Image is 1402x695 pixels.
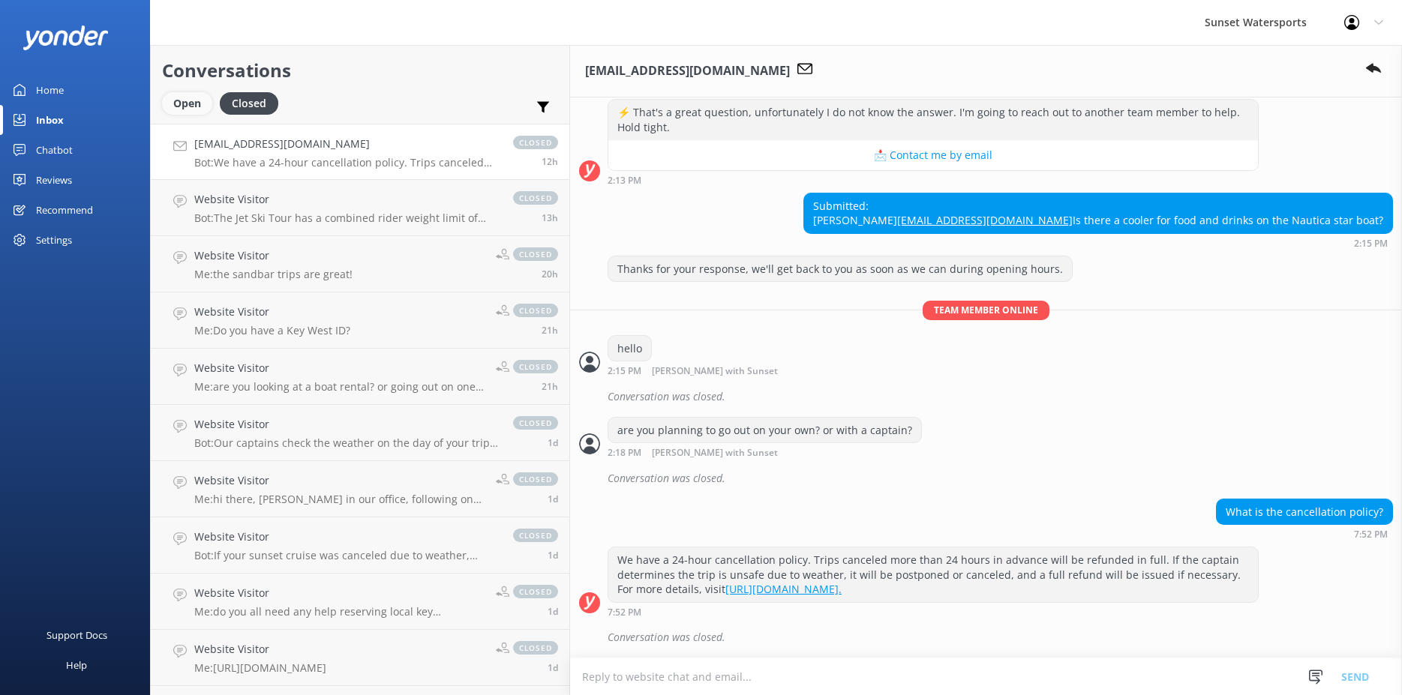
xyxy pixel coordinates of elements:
[513,136,558,149] span: closed
[194,529,498,545] h4: Website Visitor
[608,176,641,185] strong: 2:13 PM
[194,416,498,433] h4: Website Visitor
[36,105,64,135] div: Inbox
[548,661,558,674] span: Sep 12 2025 02:10pm (UTC -05:00) America/Cancun
[804,193,1392,233] div: Submitted: [PERSON_NAME] Is there a cooler for food and drinks on the Nautica star boat?
[548,549,558,562] span: Sep 12 2025 05:52pm (UTC -05:00) America/Cancun
[36,195,93,225] div: Recommend
[652,448,778,458] span: [PERSON_NAME] with Sunset
[608,256,1072,282] div: Thanks for your response, we'll get back to you as soon as we can during opening hours.
[608,447,922,458] div: Sep 13 2025 01:18pm (UTC -05:00) America/Cancun
[194,380,485,394] p: Me: are you looking at a boat rental? or going out on one of our excursions?
[513,585,558,598] span: closed
[23,25,109,50] img: yonder-white-logo.png
[1217,499,1392,525] div: What is the cancellation policy?
[194,436,498,450] p: Bot: Our captains check the weather on the day of your trip. If conditions are unsafe, the trip w...
[608,418,921,443] div: are you planning to go out on your own? or with a captain?
[579,384,1393,409] div: 2025-09-13T18:16:30.711
[194,661,326,675] p: Me: [URL][DOMAIN_NAME]
[608,625,1393,650] div: Conversation was closed.
[194,211,498,225] p: Bot: The Jet Ski Tour has a combined rider weight limit of 500 lbs per jet ski. If you have any c...
[608,100,1258,139] div: ⚡ That's a great question, unfortunately I do not know the answer. I'm going to reach out to anot...
[513,529,558,542] span: closed
[1216,529,1393,539] div: Sep 13 2025 06:52pm (UTC -05:00) America/Cancun
[194,493,485,506] p: Me: hi there, [PERSON_NAME] in our office, following on from our chat bot - when are you going to...
[36,165,72,195] div: Reviews
[162,56,558,85] h2: Conversations
[513,191,558,205] span: closed
[542,268,558,280] span: Sep 13 2025 11:17am (UTC -05:00) America/Cancun
[220,94,286,111] a: Closed
[162,94,220,111] a: Open
[162,92,212,115] div: Open
[608,466,1393,491] div: Conversation was closed.
[513,416,558,430] span: closed
[542,380,558,393] span: Sep 13 2025 09:54am (UTC -05:00) America/Cancun
[66,650,87,680] div: Help
[725,582,842,596] a: [URL][DOMAIN_NAME].
[513,641,558,655] span: closed
[47,620,107,650] div: Support Docs
[194,472,485,489] h4: Website Visitor
[803,238,1393,248] div: Sep 13 2025 01:15pm (UTC -05:00) America/Cancun
[608,365,827,376] div: Sep 13 2025 01:15pm (UTC -05:00) America/Cancun
[513,472,558,486] span: closed
[608,448,641,458] strong: 2:18 PM
[579,625,1393,650] div: 2025-09-14T00:06:41.810
[608,367,641,376] strong: 2:15 PM
[36,135,73,165] div: Chatbot
[548,605,558,618] span: Sep 12 2025 02:15pm (UTC -05:00) America/Cancun
[194,585,485,601] h4: Website Visitor
[1354,239,1388,248] strong: 2:15 PM
[194,605,485,619] p: Me: do you all need any help reserving local key [DEMOGRAPHIC_DATA] resident here to help
[151,405,569,461] a: Website VisitorBot:Our captains check the weather on the day of your trip. If conditions are unsa...
[151,461,569,517] a: Website VisitorMe:hi there, [PERSON_NAME] in our office, following on from our chat bot - when ar...
[542,324,558,337] span: Sep 13 2025 09:58am (UTC -05:00) America/Cancun
[542,155,558,168] span: Sep 13 2025 06:52pm (UTC -05:00) America/Cancun
[608,608,641,617] strong: 7:52 PM
[151,349,569,405] a: Website VisitorMe:are you looking at a boat rental? or going out on one of our excursions?closed21h
[513,360,558,373] span: closed
[513,247,558,261] span: closed
[194,268,353,281] p: Me: the sandbar trips are great!
[151,236,569,292] a: Website VisitorMe:the sandbar trips are great!closed20h
[608,175,1259,185] div: Sep 13 2025 01:13pm (UTC -05:00) America/Cancun
[608,547,1258,602] div: We have a 24-hour cancellation policy. Trips canceled more than 24 hours in advance will be refun...
[542,211,558,224] span: Sep 13 2025 05:53pm (UTC -05:00) America/Cancun
[220,92,278,115] div: Closed
[151,292,569,349] a: Website VisitorMe:Do you have a Key West ID?closed21h
[513,304,558,317] span: closed
[194,360,485,376] h4: Website Visitor
[1354,530,1388,539] strong: 7:52 PM
[923,301,1049,319] span: Team member online
[194,156,498,169] p: Bot: We have a 24-hour cancellation policy. Trips canceled more than 24 hours in advance will be ...
[194,549,498,562] p: Bot: If your sunset cruise was canceled due to weather, you'll receive a full refund. Just give o...
[151,124,569,180] a: [EMAIL_ADDRESS][DOMAIN_NAME]Bot:We have a 24-hour cancellation policy. Trips canceled more than 2...
[36,225,72,255] div: Settings
[897,213,1073,227] a: [EMAIL_ADDRESS][DOMAIN_NAME]
[194,304,350,320] h4: Website Visitor
[194,641,326,658] h4: Website Visitor
[151,630,569,686] a: Website VisitorMe:[URL][DOMAIN_NAME]closed1d
[608,607,1259,617] div: Sep 13 2025 06:52pm (UTC -05:00) America/Cancun
[548,493,558,505] span: Sep 12 2025 08:17pm (UTC -05:00) America/Cancun
[151,574,569,630] a: Website VisitorMe:do you all need any help reserving local key [DEMOGRAPHIC_DATA] resident here t...
[585,61,790,81] h3: [EMAIL_ADDRESS][DOMAIN_NAME]
[608,140,1258,170] button: 📩 Contact me by email
[194,136,498,152] h4: [EMAIL_ADDRESS][DOMAIN_NAME]
[194,324,350,337] p: Me: Do you have a Key West ID?
[194,191,498,208] h4: Website Visitor
[608,336,651,361] div: hello
[151,517,569,574] a: Website VisitorBot:If your sunset cruise was canceled due to weather, you'll receive a full refun...
[194,247,353,264] h4: Website Visitor
[151,180,569,236] a: Website VisitorBot:The Jet Ski Tour has a combined rider weight limit of 500 lbs per jet ski. If ...
[548,436,558,449] span: Sep 12 2025 10:32pm (UTC -05:00) America/Cancun
[579,466,1393,491] div: 2025-09-13T18:20:38.417
[608,384,1393,409] div: Conversation was closed.
[652,367,778,376] span: [PERSON_NAME] with Sunset
[36,75,64,105] div: Home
